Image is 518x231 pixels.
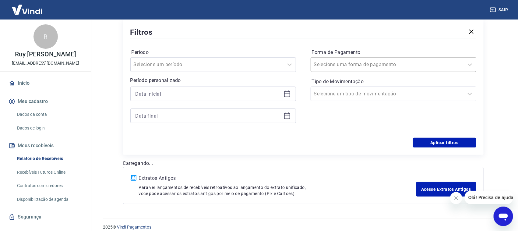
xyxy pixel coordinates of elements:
a: Segurança [7,210,84,224]
p: 2025 © [103,224,503,230]
iframe: Botão para abrir a janela de mensagens [494,207,513,226]
a: Dados de login [15,122,84,134]
img: Vindi [7,0,47,19]
a: Contratos com credores [15,179,84,192]
label: Tipo de Movimentação [312,78,475,85]
a: Vindi Pagamentos [117,225,151,229]
p: Para ver lançamentos de recebíveis retroativos ao lançamento do extrato unificado, você pode aces... [139,184,417,197]
a: Início [7,76,84,90]
span: Olá! Precisa de ajuda? [4,4,51,9]
button: Aplicar filtros [413,138,476,147]
p: Ruy [PERSON_NAME] [15,51,76,58]
a: Recebíveis Futuros Online [15,166,84,179]
a: Relatório de Recebíveis [15,152,84,165]
button: Meus recebíveis [7,139,84,152]
input: Data inicial [136,89,281,98]
iframe: Mensagem da empresa [465,191,513,204]
label: Forma de Pagamento [312,49,475,56]
a: Acesse Extratos Antigos [416,182,476,197]
img: ícone [131,175,136,181]
a: Disponibilização de agenda [15,193,84,206]
button: Sair [489,4,511,16]
a: Dados da conta [15,108,84,121]
input: Data final [136,111,281,120]
button: Meu cadastro [7,95,84,108]
div: R [33,24,58,49]
p: Carregando... [123,160,484,167]
label: Período [132,49,295,56]
h5: Filtros [130,27,153,37]
iframe: Fechar mensagem [450,192,462,204]
p: Extratos Antigos [139,175,417,182]
p: [EMAIL_ADDRESS][DOMAIN_NAME] [12,60,79,66]
p: Período personalizado [130,77,296,84]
